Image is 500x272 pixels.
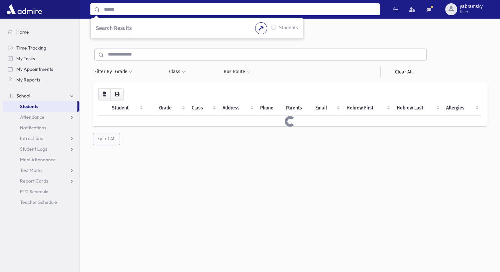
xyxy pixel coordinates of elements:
img: AdmirePro [5,3,44,16]
span: My Tasks [16,56,35,62]
a: Students [3,101,77,112]
span: PTC Schedule [20,189,49,195]
a: Infractions [3,133,79,144]
span: Students [20,103,38,109]
a: Report Cards [3,176,79,186]
span: Search Results [96,25,132,31]
span: Teacher Schedule [20,199,57,205]
th: Email [311,100,343,116]
th: Grade [155,100,188,116]
a: Notifications [3,122,79,133]
th: Address [219,100,256,116]
a: Student Logs [3,144,79,154]
a: Time Tracking [3,43,79,53]
span: Time Tracking [16,45,46,51]
span: My Appointments [16,66,53,72]
th: Phone [256,100,282,116]
button: Bus Route [223,66,250,78]
label: Students [279,24,298,32]
span: My Reports [16,77,40,83]
button: Grade [115,66,133,78]
button: CSV [98,88,111,100]
a: My Tasks [3,53,79,64]
a: Attendance [3,112,79,122]
span: Test Marks [20,167,43,173]
a: Test Marks [3,165,79,176]
a: Home [3,27,79,37]
a: My Appointments [3,64,79,74]
span: Report Cards [20,178,48,184]
th: Hebrew Last [392,100,442,116]
th: Allergies [442,100,481,116]
a: Clear All [380,66,427,78]
a: Meal Attendance [3,154,79,165]
a: School [3,90,79,101]
span: Infractions [20,135,43,141]
a: PTC Schedule [3,186,79,197]
th: Student [108,100,145,116]
span: Notifications [20,125,46,131]
a: My Reports [3,74,79,85]
span: yabramsky [460,4,483,9]
input: Search [100,3,379,15]
span: Meal Attendance [20,157,56,163]
button: Print [110,88,124,100]
th: Hebrew First [343,100,392,116]
span: School [16,93,30,99]
span: Home [16,29,29,35]
a: Teacher Schedule [3,197,79,207]
button: Class [169,66,185,78]
button: Email All [93,133,120,145]
th: Class [188,100,219,116]
span: Filter By [94,68,115,75]
span: User [460,9,483,15]
span: Attendance [20,114,45,120]
th: Parents [282,100,311,116]
span: Student Logs [20,146,47,152]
